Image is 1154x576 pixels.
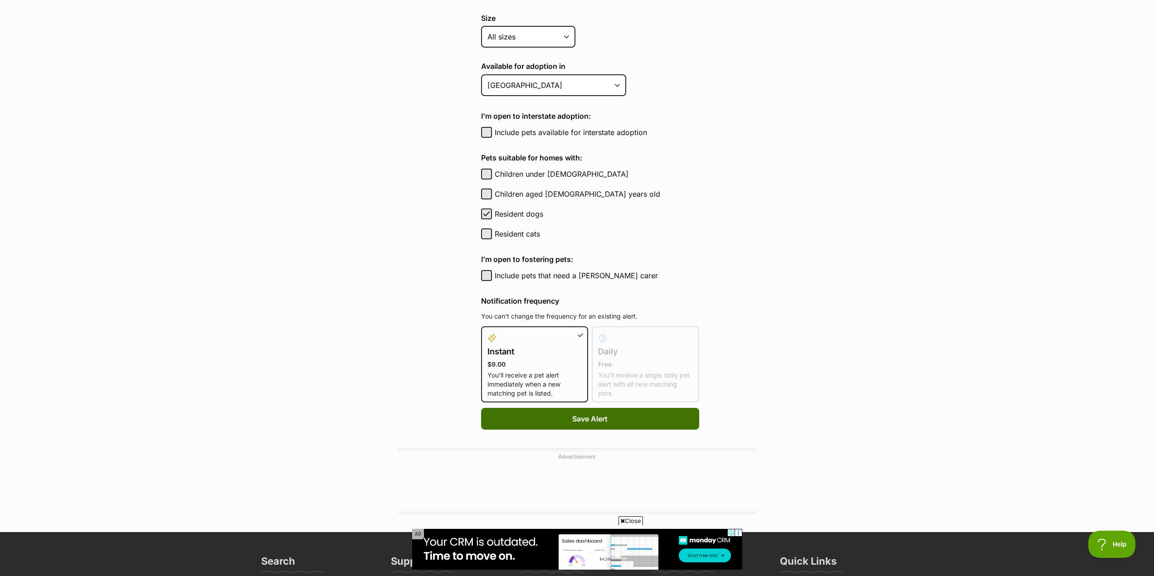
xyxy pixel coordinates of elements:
h4: I'm open to fostering pets: [481,254,699,265]
label: Resident cats [495,228,699,239]
h4: Instant [487,345,582,358]
h4: Pets suitable for homes with: [481,152,699,163]
h4: Daily [598,345,693,358]
span: Close [618,516,643,525]
label: Children under [DEMOGRAPHIC_DATA] [495,169,699,179]
label: Include pets available for interstate adoption [495,127,699,138]
p: You’ll receive a single daily pet alert with all new matching pets. [598,371,693,398]
span: AD [412,529,424,539]
p: You’ll receive a pet alert immediately when a new matching pet is listed. [487,371,582,398]
label: Include pets that need a [PERSON_NAME] carer [495,270,699,281]
h3: Support [391,555,430,573]
span: Save Alert [572,413,608,424]
label: Available for adoption in [481,62,699,70]
label: Children aged [DEMOGRAPHIC_DATA] years old [495,189,699,199]
p: Free [598,360,693,369]
h4: Notification frequency [481,295,699,306]
iframe: Help Scout Beacon - Open [1088,531,1136,558]
button: Save Alert [481,408,699,430]
p: You can’t change the frequency for an existing alert. [481,312,699,321]
label: Size [481,14,699,22]
h3: Search [261,555,295,573]
h3: Quick Links [780,555,837,573]
p: $9.00 [487,360,582,369]
h4: I'm open to interstate adoption: [481,111,699,121]
div: Advertisement [398,448,756,514]
label: Resident dogs [495,208,699,219]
